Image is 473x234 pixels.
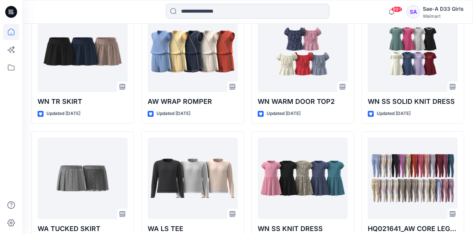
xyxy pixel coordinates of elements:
[368,96,458,107] p: WN SS SOLID KNIT DRESS
[38,138,128,219] a: WA TUCKED SKIRT
[148,138,238,219] a: WA LS TEE
[406,5,420,19] div: SA
[423,4,464,13] div: Sae-A D33 Girls
[368,138,458,219] a: HQ021641_AW CORE LEGGING
[377,110,411,118] p: Updated [DATE]
[148,224,238,234] p: WA LS TEE
[368,224,458,234] p: HQ021641_AW CORE LEGGING
[148,96,238,107] p: AW WRAP ROMPER
[391,6,402,12] span: 99+
[258,96,348,107] p: WN WARM DOOR TOP2
[38,224,128,234] p: WA TUCKED SKIRT
[267,110,300,118] p: Updated [DATE]
[258,10,348,92] a: WN WARM DOOR TOP2
[157,110,190,118] p: Updated [DATE]
[258,138,348,219] a: WN SS KNIT DRESS
[258,224,348,234] p: WN SS KNIT DRESS
[148,10,238,92] a: AW WRAP ROMPER
[46,110,80,118] p: Updated [DATE]
[423,13,464,19] div: Walmart
[38,96,128,107] p: WN TR SKIRT
[38,10,128,92] a: WN TR SKIRT
[368,10,458,92] a: WN SS SOLID KNIT DRESS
